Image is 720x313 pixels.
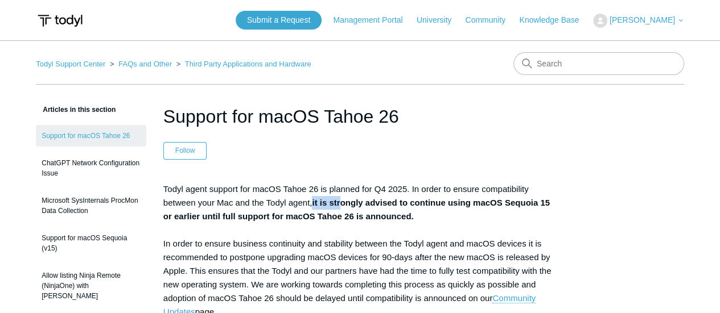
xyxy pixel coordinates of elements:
[36,227,146,259] a: Support for macOS Sequoia (v15)
[36,190,146,222] a: Microsoft SysInternals ProcMon Data Collection
[36,60,108,68] li: Todyl Support Center
[610,15,675,24] span: [PERSON_NAME]
[163,142,207,159] button: Follow Article
[163,103,557,130] h1: Support for macOS Tahoe 26
[36,265,146,307] a: Allow listing Ninja Remote (NinjaOne) with [PERSON_NAME]
[593,14,684,28] button: [PERSON_NAME]
[174,60,311,68] li: Third Party Applications and Hardware
[36,10,84,31] img: Todyl Support Center Help Center home page
[163,198,550,221] strong: it is strongly advised to continue using macOS Sequoia 15 or earlier until full support for macOS...
[333,14,414,26] a: Management Portal
[36,125,146,147] a: Support for macOS Tahoe 26
[465,14,517,26] a: Community
[118,60,172,68] a: FAQs and Other
[108,60,174,68] li: FAQs and Other
[519,14,590,26] a: Knowledge Base
[236,11,322,30] a: Submit a Request
[36,152,146,184] a: ChatGPT Network Configuration Issue
[185,60,311,68] a: Third Party Applications and Hardware
[513,52,684,75] input: Search
[36,106,116,114] span: Articles in this section
[36,60,105,68] a: Todyl Support Center
[417,14,463,26] a: University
